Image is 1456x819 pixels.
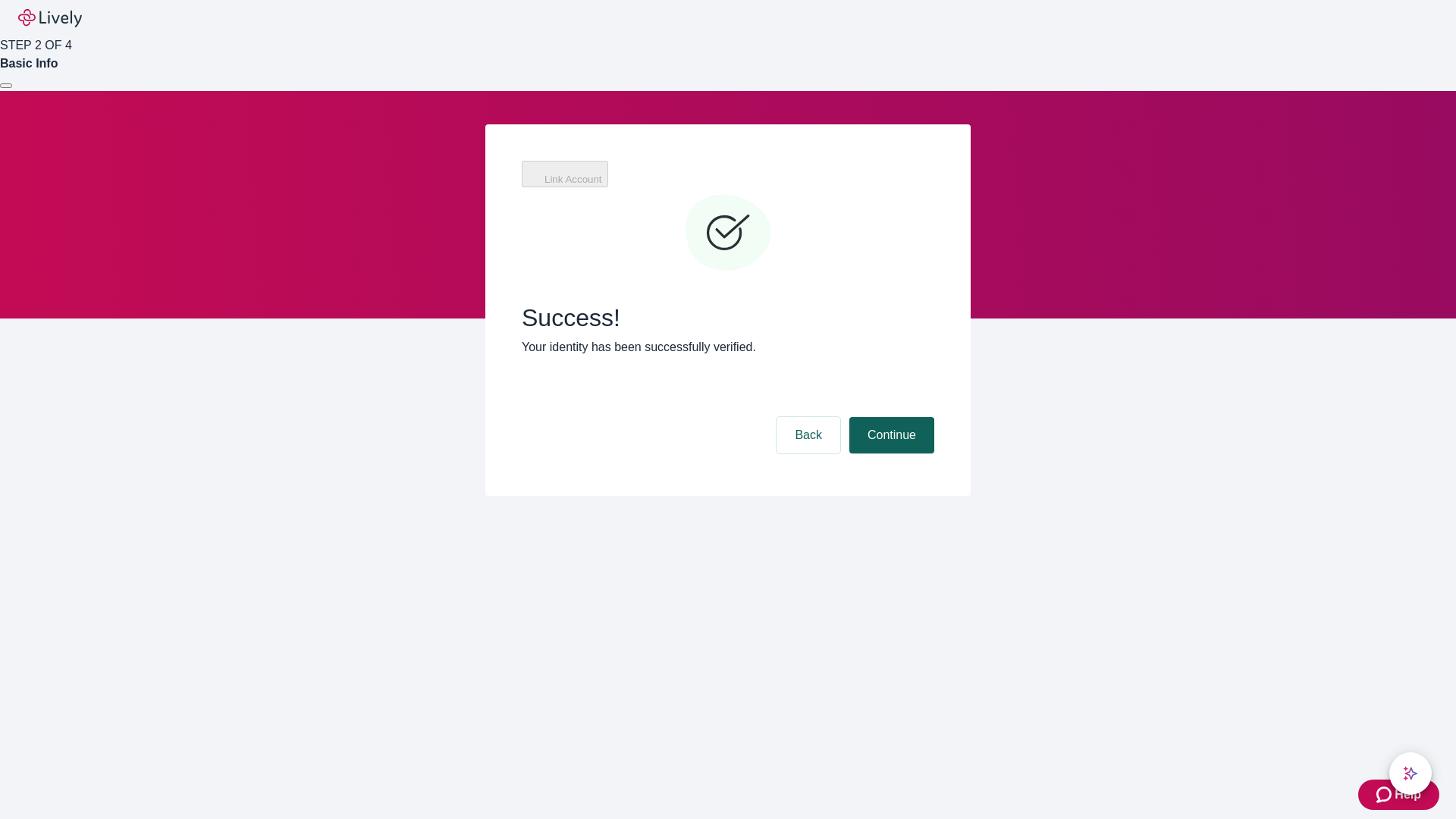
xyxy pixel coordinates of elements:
[522,161,608,187] button: Link Account
[1389,752,1432,795] button: chat
[1358,780,1439,810] button: Zendesk support iconHelp
[682,188,773,279] svg: Checkmark icon
[18,9,82,27] img: Lively
[522,338,934,356] p: Your identity has been successfully verified.
[1395,786,1421,804] span: Help
[522,303,934,332] span: Success!
[777,417,840,453] button: Back
[849,417,934,453] button: Continue
[1376,786,1395,804] svg: Zendesk support icon
[1403,766,1418,781] svg: Lively AI Assistant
